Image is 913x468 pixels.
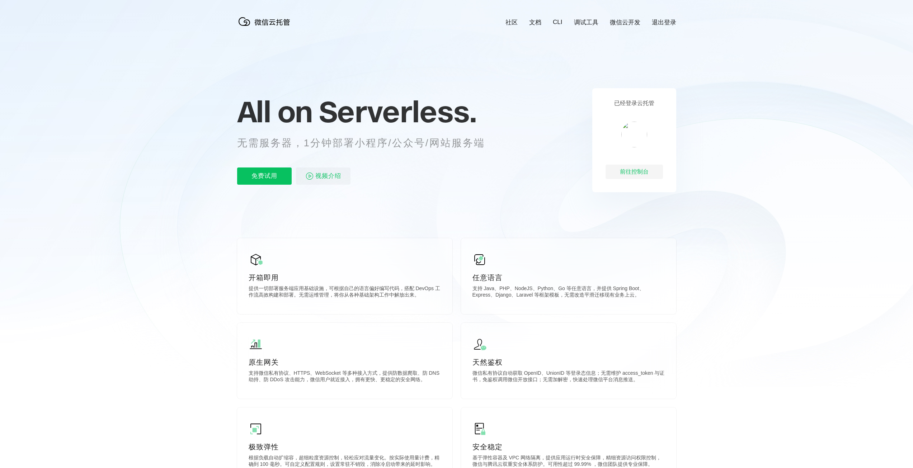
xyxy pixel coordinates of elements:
[249,273,441,283] p: 开箱即用
[574,18,598,27] a: 调试工具
[237,167,292,185] p: 免费试用
[305,172,314,180] img: video_play.svg
[249,370,441,384] p: 支持微信私有协议、HTTPS、WebSocket 等多种接入方式，提供防数据爬取、防 DNS 劫持、防 DDoS 攻击能力，微信用户就近接入，拥有更快、更稳定的安全网络。
[610,18,640,27] a: 微信云开发
[315,167,341,185] span: 视频介绍
[472,442,665,452] p: 安全稳定
[472,273,665,283] p: 任意语言
[237,14,295,29] img: 微信云托管
[529,18,541,27] a: 文档
[614,100,654,107] p: 已经登录云托管
[472,370,665,384] p: 微信私有协议自动获取 OpenID、UnionID 等登录态信息；无需维护 access_token 与证书，免鉴权调用微信开放接口；无需加解密，快速处理微信平台消息推送。
[472,357,665,367] p: 天然鉴权
[237,24,295,30] a: 微信云托管
[652,18,676,27] a: 退出登录
[237,94,312,129] span: All on
[606,165,663,179] div: 前往控制台
[553,19,562,26] a: CLI
[249,442,441,452] p: 极致弹性
[249,357,441,367] p: 原生网关
[505,18,518,27] a: 社区
[472,285,665,300] p: 支持 Java、PHP、NodeJS、Python、Go 等任意语言，并提供 Spring Boot、Express、Django、Laravel 等框架模板，无需改造平滑迁移现有业务上云。
[319,94,476,129] span: Serverless.
[237,136,498,150] p: 无需服务器，1分钟部署小程序/公众号/网站服务端
[249,285,441,300] p: 提供一切部署服务端应用基础设施，可根据自己的语言偏好编写代码，搭配 DevOps 工作流高效构建和部署。无需运维管理，将你从各种基础架构工作中解放出来。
